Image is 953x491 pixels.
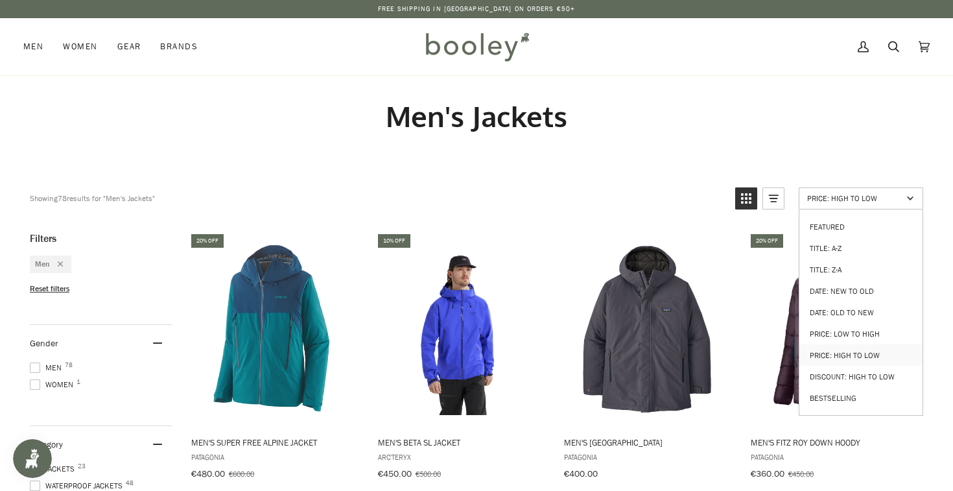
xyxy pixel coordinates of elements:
[191,451,359,462] span: Patagonia
[30,438,63,451] span: Category
[229,468,254,479] span: €600.00
[23,40,43,53] span: Men
[117,40,141,53] span: Gear
[799,216,923,237] a: Featured
[799,344,923,366] a: Price: High to Low
[30,283,172,294] li: Reset filters
[189,243,361,415] img: Patagonia Men's Super Free Alpine Jacket - Booley Galway
[751,437,919,448] span: Men's Fitz Roy Down Hoody
[378,451,546,462] span: Arc'teryx
[564,437,732,448] span: Men's [GEOGRAPHIC_DATA]
[735,187,757,210] a: View grid mode
[799,323,923,344] a: Price: Low to High
[799,366,923,387] a: Discount: High to Low
[65,362,73,368] span: 78
[420,28,534,66] img: Booley
[30,232,56,245] span: Filters
[63,40,97,53] span: Women
[150,18,207,75] a: Brands
[30,283,69,294] span: Reset filters
[23,18,53,75] a: Men
[416,468,441,479] span: €500.00
[807,193,902,204] span: Price: High to Low
[30,337,58,350] span: Gender
[30,362,65,374] span: Men
[564,468,598,480] span: €400.00
[751,234,783,248] div: 20% off
[751,468,784,480] span: €360.00
[564,451,732,462] span: Patagonia
[50,259,63,270] div: Remove filter: Men
[30,379,77,390] span: Women
[76,379,80,385] span: 1
[788,468,814,479] span: €450.00
[378,4,575,14] p: Free Shipping in [GEOGRAPHIC_DATA] on Orders €50+
[53,18,107,75] a: Women
[749,243,921,415] img: Patagonia Men's Fitz Roy Down Hoody Obsidian Plum - Booley Galway
[13,439,52,478] iframe: Button to open loyalty program pop-up
[126,480,134,486] span: 48
[751,451,919,462] span: Patagonia
[799,187,923,210] a: Sort options
[378,468,412,480] span: €450.00
[799,210,923,416] ul: Sort options
[191,437,359,448] span: Men's Super Free Alpine Jacket
[160,40,198,53] span: Brands
[378,234,410,248] div: 10% off
[376,232,548,484] a: Men's Beta SL Jacket
[58,193,67,204] b: 78
[799,302,923,323] a: Date: Old to New
[378,437,546,448] span: Men's Beta SL Jacket
[191,468,225,480] span: €480.00
[562,243,734,415] img: Patagonia Men's Windshadow Parka Forge Grey - Booley Galway
[189,232,361,484] a: Men's Super Free Alpine Jacket
[30,463,78,475] span: Jackets
[762,187,784,210] a: View list mode
[799,237,923,259] a: Title: A-Z
[191,234,224,248] div: 20% off
[799,259,923,280] a: Title: Z-A
[78,463,86,470] span: 23
[30,187,155,210] div: Showing results for "Men's Jackets"
[799,280,923,302] a: Date: New to Old
[562,232,734,484] a: Men's Windshadow Parka
[35,259,50,270] span: Men
[799,387,923,409] a: Bestselling
[749,232,921,484] a: Men's Fitz Roy Down Hoody
[30,99,923,134] h1: Men's Jackets
[108,18,151,75] a: Gear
